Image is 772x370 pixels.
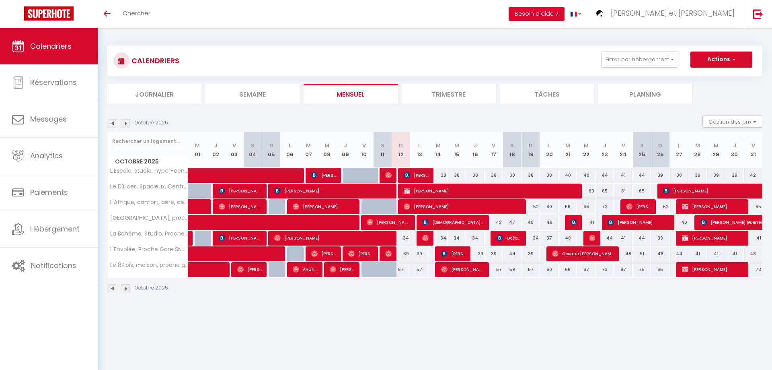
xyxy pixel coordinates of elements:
button: Gestion des prix [702,116,762,128]
span: [PERSON_NAME] [571,215,577,230]
span: Paiements [30,187,68,197]
div: 66 [558,199,577,214]
th: 07 [299,132,318,168]
div: 57 [392,262,410,277]
div: 34 [448,231,466,246]
span: Le 84bis, maison, proche gare, parking, Netflix [109,262,189,268]
abbr: D [399,142,403,149]
abbr: M [584,142,589,149]
div: 41 [614,231,632,246]
abbr: L [548,142,550,149]
div: 57 [522,262,540,277]
span: [PERSON_NAME] [293,199,354,214]
abbr: M [565,142,570,149]
span: [PERSON_NAME] [682,262,743,277]
div: 44 [503,246,522,261]
th: 09 [336,132,355,168]
div: 34 [429,231,448,246]
span: Andrieux [PERSON_NAME] Sas Scm [293,262,317,277]
th: 28 [688,132,707,168]
abbr: J [214,142,218,149]
div: 41 [688,246,707,261]
th: 13 [410,132,429,168]
div: 66 [558,262,577,277]
div: 47 [503,215,522,230]
div: 41 [614,168,632,183]
span: Octobre 2025 [108,156,188,167]
th: 20 [540,132,558,168]
abbr: V [232,142,236,149]
span: [GEOGRAPHIC_DATA], proche gare, terrasse, parking privé [109,215,189,221]
span: [PERSON_NAME] [404,167,428,183]
span: [PERSON_NAME] [422,230,428,246]
span: [PERSON_NAME] [219,183,262,198]
p: Octobre 2025 [135,119,168,127]
span: Messages [30,114,67,124]
span: [PERSON_NAME] [589,230,595,246]
div: 65 [651,262,669,277]
div: 51 [632,246,651,261]
span: [PERSON_NAME] [311,167,336,183]
span: [PERSON_NAME] [219,230,262,246]
span: [PERSON_NAME] [274,183,391,198]
span: L'Attique, confort, aéré, centre-ville, Netflix [109,199,189,205]
span: [PERSON_NAME] [348,246,373,261]
div: 57 [485,262,503,277]
li: Planning [598,84,692,103]
div: 60 [577,184,595,198]
abbr: M [306,142,311,149]
div: 39 [410,246,429,261]
div: 73 [595,262,614,277]
abbr: J [344,142,347,149]
div: 72 [595,199,614,214]
th: 30 [725,132,744,168]
th: 18 [503,132,522,168]
div: 65 [744,199,762,214]
abbr: M [695,142,700,149]
abbr: V [362,142,366,149]
div: 60 [540,199,558,214]
span: Analytics [30,151,63,161]
div: 41 [577,215,595,230]
span: [PERSON_NAME] [404,199,521,214]
span: [PERSON_NAME] [367,215,410,230]
div: 67 [614,262,632,277]
span: [DEMOGRAPHIC_DATA][PERSON_NAME] [422,215,484,230]
abbr: S [381,142,384,149]
div: 38 [485,168,503,183]
th: 01 [188,132,207,168]
li: Journalier [107,84,201,103]
abbr: M [454,142,459,149]
th: 31 [744,132,762,168]
th: 05 [262,132,281,168]
div: 38 [448,168,466,183]
span: L'Envolée, Proche Gare SNCF, [GEOGRAPHIC_DATA], Netflix [109,246,189,252]
span: Réservations [30,77,77,87]
div: 46 [651,246,669,261]
abbr: J [474,142,477,149]
div: 39 [485,246,503,261]
div: 38 [540,168,558,183]
abbr: L [418,142,421,149]
img: logout [753,9,763,19]
div: 34 [522,231,540,246]
div: 44 [632,168,651,183]
div: 39 [466,246,485,261]
abbr: M [324,142,329,149]
abbr: J [733,142,736,149]
th: 08 [318,132,336,168]
li: Mensuel [304,84,398,103]
div: 40 [558,168,577,183]
th: 21 [558,132,577,168]
div: 60 [540,262,558,277]
div: 39 [688,168,707,183]
th: 27 [670,132,688,168]
span: [PERSON_NAME] [219,199,262,214]
span: [PERSON_NAME] [441,262,484,277]
abbr: M [714,142,719,149]
span: [PERSON_NAME] [311,246,336,261]
li: Semaine [205,84,300,103]
span: [PERSON_NAME] [237,262,262,277]
span: L'Escale, studio, hyper-centre historique, Netflix [109,168,189,174]
span: Chercher [123,9,150,17]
